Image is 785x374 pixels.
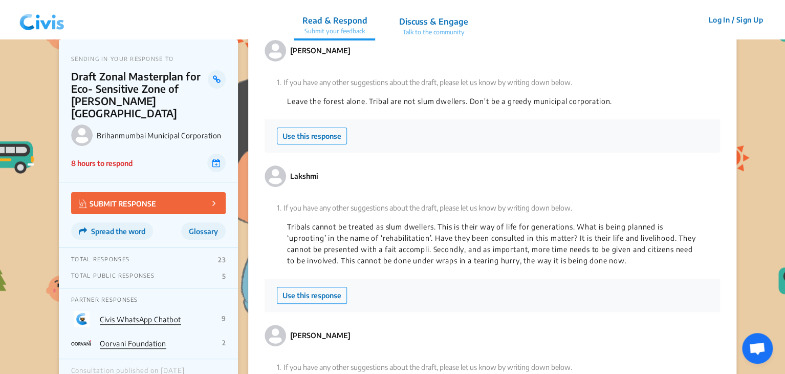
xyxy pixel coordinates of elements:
img: Vector.jpg [79,199,87,208]
img: Partner Logo [71,335,92,351]
p: 2 [222,339,226,347]
span: 1. [277,363,281,371]
div: Open chat [742,333,773,364]
p: If you have any other suggestions about the draft, please let us know by writing down below. [277,362,708,372]
p: [PERSON_NAME] [290,330,351,341]
span: 1. [277,203,281,212]
p: TOTAL PUBLIC RESPONSES [71,272,155,280]
img: navlogo.png [15,5,69,35]
button: Log In / Sign Up [702,12,770,28]
button: Use this response [277,287,347,304]
p: Lakshmi [290,171,318,182]
img: person-default.svg [265,325,286,346]
button: Use this response [277,128,347,144]
button: Glossary [181,222,226,240]
p: TOTAL RESPONSES [71,256,129,264]
p: If you have any other suggestions about the draft, please let us know by writing down below. [277,202,708,213]
p: 23 [218,256,226,264]
p: PARTNER RESPONSES [71,296,226,303]
p: Talk to the community [399,28,468,37]
img: Brihanmumbai Municipal Corporation logo [71,124,93,146]
p: If you have any other suggestions about the draft, please let us know by writing down below. [277,77,708,88]
p: 8 hours to respond [71,158,133,169]
p: Discuss & Engage [399,15,468,28]
p: Tribals cannot be treated as slum dwellers. This is their way of life for generations. What is be... [287,221,697,266]
p: 5 [222,272,226,280]
button: SUBMIT RESPONSE [71,192,226,214]
p: SUBMIT RESPONSE [79,197,156,209]
p: [PERSON_NAME] [290,45,351,56]
a: Oorvani Foundation [100,339,166,348]
p: SENDING IN YOUR RESPONSE TO [71,55,226,62]
p: Draft Zonal Masterplan for Eco- Sensitive Zone of [PERSON_NAME][GEOGRAPHIC_DATA] [71,70,208,119]
p: Submit your feedback [302,27,367,36]
p: Leave the forest alone. Tribal are not slum dwellers. Don't be a greedy municipal corporation. [287,96,697,107]
p: Brihanmumbai Municipal Corporation [97,131,226,140]
a: Civis WhatsApp Chatbot [100,315,181,324]
img: person-default.svg [265,165,286,187]
p: 9 [222,315,226,323]
img: person-default.svg [265,40,286,61]
span: 1. [277,78,281,87]
p: Read & Respond [302,14,367,27]
span: Glossary [189,227,218,236]
img: Partner Logo [71,311,92,327]
span: Spread the word [91,227,145,236]
button: Spread the word [71,222,153,240]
